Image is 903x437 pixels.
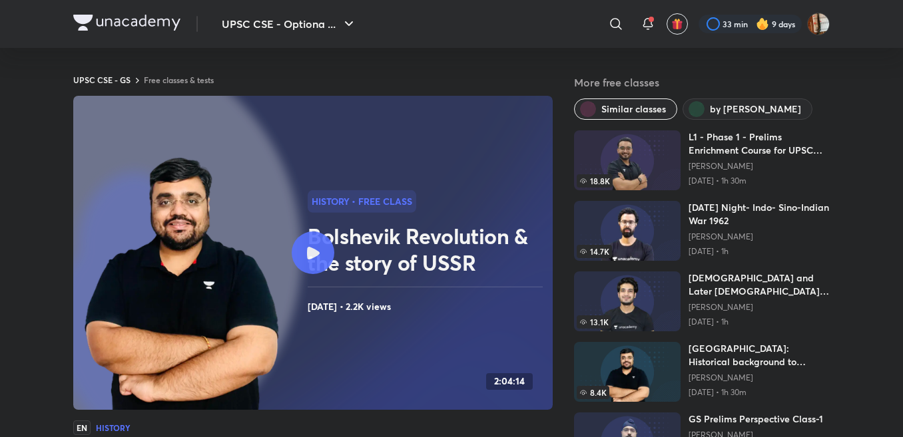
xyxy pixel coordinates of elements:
[577,174,613,188] span: 18.8K
[683,98,812,120] button: by Pratik Nayak
[689,161,830,172] a: [PERSON_NAME]
[214,11,365,37] button: UPSC CSE - Optiona ...
[73,15,180,31] img: Company Logo
[689,302,830,313] a: [PERSON_NAME]
[689,246,830,257] p: [DATE] • 1h
[689,342,830,368] h6: [GEOGRAPHIC_DATA]: Historical background to takeover by Taliban
[689,387,830,398] p: [DATE] • 1h 30m
[96,424,131,432] h4: History
[144,74,214,85] a: Free classes & tests
[494,376,525,387] h4: 2:04:14
[667,13,688,35] button: avatar
[689,271,830,298] h6: [DEMOGRAPHIC_DATA] and Later [DEMOGRAPHIC_DATA] Period - Quarantine Series - Part 2
[73,420,91,435] span: EN
[689,372,830,383] a: [PERSON_NAME]
[73,74,131,85] a: UPSC CSE - GS
[756,17,769,31] img: streak
[689,317,830,327] p: [DATE] • 1h
[689,231,830,242] a: [PERSON_NAME]
[689,130,830,157] h6: L1 - Phase 1 - Prelims Enrichment Course for UPSC 2024 - [PERSON_NAME]
[73,15,180,34] a: Company Logo
[577,315,611,329] span: 13.1K
[574,98,677,120] button: Similar classes
[689,176,830,186] p: [DATE] • 1h 30m
[689,412,823,426] h6: GS Prelims Perspective Class-1
[308,223,547,276] h2: Bolshevik Revolution & the story of USSR
[710,102,801,116] span: by Pratik Nayak
[574,74,830,90] h5: More free classes
[577,245,612,258] span: 14.7K
[671,18,683,30] img: avatar
[807,13,830,35] img: avinash sharma
[308,298,547,315] h4: [DATE] • 2.2K views
[577,386,609,399] span: 8.4K
[689,201,830,227] h6: [DATE] Night- Indo- Sino-Indian War 1962
[601,102,666,116] span: Similar classes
